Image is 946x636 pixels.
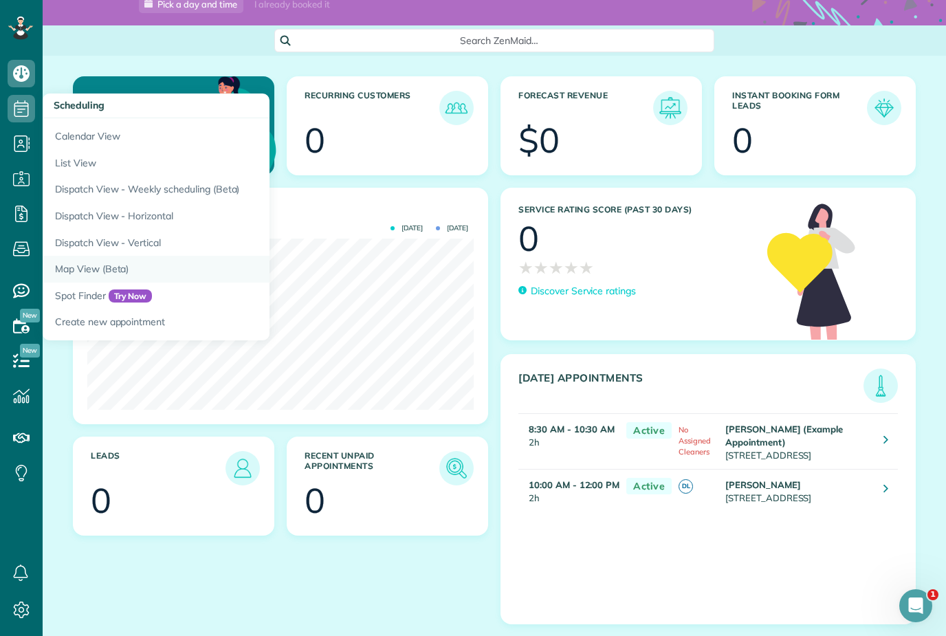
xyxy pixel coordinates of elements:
span: Scheduling [54,99,104,111]
td: 2h [518,413,619,469]
h3: Forecast Revenue [518,91,653,125]
span: ★ [518,256,533,280]
td: [STREET_ADDRESS] [722,413,873,469]
span: [DATE] [390,225,423,232]
a: Dispatch View - Vertical [43,230,386,256]
span: ★ [533,256,549,280]
strong: 8:30 AM - 10:30 AM [529,424,615,435]
div: 0 [91,483,111,518]
img: icon_forecast_revenue-8c13a41c7ed35a8dcfafea3cbb826a0462acb37728057bba2d056411b612bbbe.png [657,94,684,122]
img: icon_unpaid_appointments-47b8ce3997adf2238b356f14209ab4cced10bd1f174958f3ca8f1d0dd7fffeee.png [443,454,470,482]
td: 2h [518,469,619,512]
span: 1 [927,589,938,600]
span: Try Now [109,289,153,303]
img: icon_recurring_customers-cf858462ba22bcd05b5a5880d41d6543d210077de5bb9ebc9590e49fd87d84ed.png [443,94,470,122]
strong: 10:00 AM - 12:00 PM [529,479,619,490]
span: New [20,344,40,358]
a: List View [43,150,386,177]
div: $0 [518,123,560,157]
strong: [PERSON_NAME] [725,479,801,490]
td: [STREET_ADDRESS] [722,469,873,512]
a: Dispatch View - Weekly scheduling (Beta) [43,176,386,203]
h3: Instant Booking Form Leads [732,91,867,125]
h3: Recurring Customers [305,91,439,125]
a: Calendar View [43,118,386,150]
a: Map View (Beta) [43,256,386,283]
h3: Recent unpaid appointments [305,451,439,485]
img: dashboard_welcome-42a62b7d889689a78055ac9021e634bf52bae3f8056760290aed330b23ab8690.png [146,61,279,194]
a: Spot FinderTry Now [43,283,386,309]
img: icon_todays_appointments-901f7ab196bb0bea1936b74009e4eb5ffbc2d2711fa7634e0d609ed5ef32b18b.png [867,372,894,399]
span: ★ [549,256,564,280]
p: Welcome back, [PERSON_NAME]! [87,91,208,127]
a: Discover Service ratings [518,284,636,298]
h3: [DATE] Appointments [518,372,863,403]
img: icon_leads-1bed01f49abd5b7fead27621c3d59655bb73ed531f8eeb49469d10e621d6b896.png [229,454,256,482]
a: Dispatch View - Horizontal [43,203,386,230]
span: ★ [579,256,594,280]
span: Active [626,478,672,495]
p: Discover Service ratings [531,284,636,298]
a: Create new appointment [43,309,386,340]
span: ★ [564,256,579,280]
h3: Actual Revenue this month [91,206,474,218]
span: DL [679,479,693,494]
div: 0 [518,221,539,256]
span: New [20,309,40,322]
h3: Leads [91,451,225,485]
h3: Service Rating score (past 30 days) [518,205,753,215]
div: 0 [305,123,325,157]
div: 0 [732,123,753,157]
span: Active [626,422,672,439]
iframe: Intercom live chat [899,589,932,622]
img: icon_form_leads-04211a6a04a5b2264e4ee56bc0799ec3eb69b7e499cbb523a139df1d13a81ae0.png [870,94,898,122]
span: [DATE] [436,225,468,232]
span: No Assigned Cleaners [679,425,711,457]
strong: [PERSON_NAME] (Example Appointment) [725,424,843,448]
div: 0 [305,483,325,518]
